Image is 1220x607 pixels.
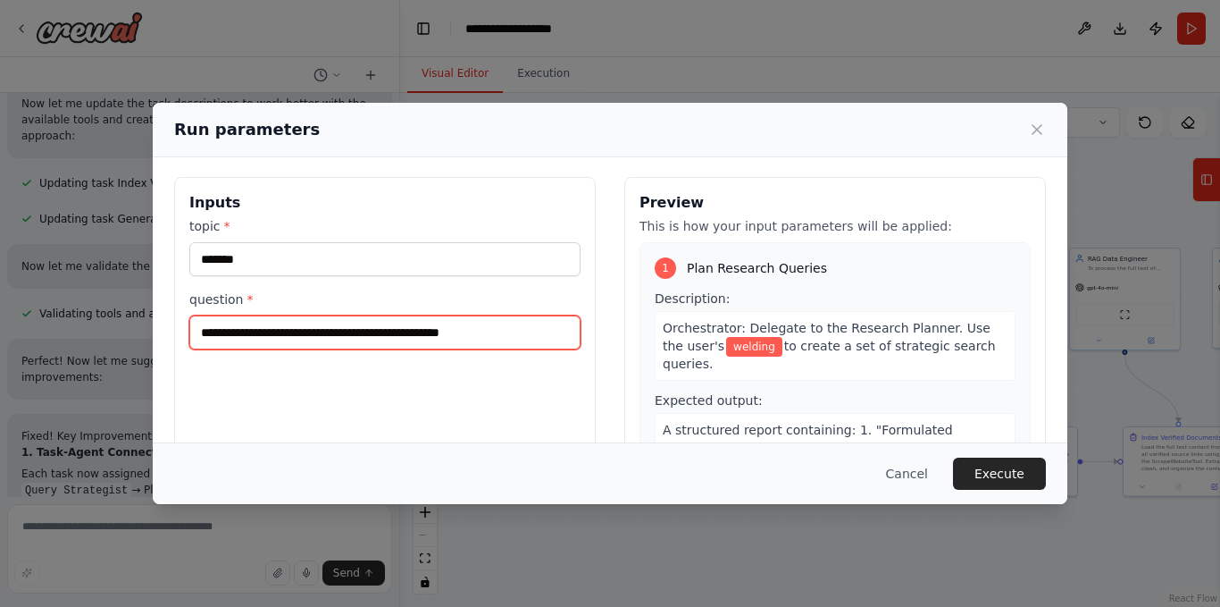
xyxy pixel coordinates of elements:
span: A structured report containing: 1. "Formulated Research Question:": A refined, focused question t... [663,423,1004,527]
p: This is how your input parameters will be applied: [639,217,1031,235]
h2: Run parameters [174,117,320,142]
label: topic [189,217,581,235]
h3: Preview [639,192,1031,214]
span: Plan Research Queries [687,259,827,277]
label: question [189,291,581,308]
button: Execute [953,458,1046,490]
span: to create a set of strategic search queries. [663,339,996,371]
span: Orchestrator: Delegate to the Research Planner. Use the user's [663,321,990,353]
h3: Inputs [189,192,581,214]
span: Expected output: [655,393,763,408]
button: Cancel [872,458,942,490]
div: 1 [655,257,676,279]
span: Description: [655,291,730,306]
span: Variable: topic [726,337,782,357]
